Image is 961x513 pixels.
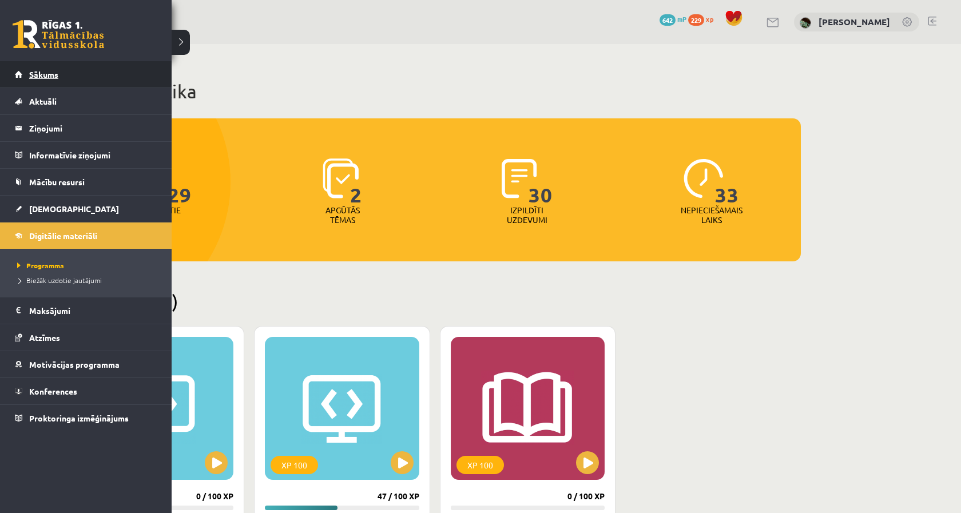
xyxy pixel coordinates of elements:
a: Maksājumi [15,297,157,324]
span: xp [706,14,713,23]
span: Digitālie materiāli [29,230,97,241]
a: Informatīvie ziņojumi [15,142,157,168]
span: 642 [660,14,676,26]
span: Mācību resursi [29,177,85,187]
p: Nepieciešamais laiks [681,205,742,225]
legend: Informatīvie ziņojumi [29,142,157,168]
a: Digitālie materiāli [15,222,157,249]
a: Motivācijas programma [15,351,157,377]
img: Marta Cekula [800,17,811,29]
a: Programma [14,260,160,271]
h2: Pieejamie (3) [69,290,801,312]
span: Proktoringa izmēģinājums [29,413,129,423]
p: Izpildīti uzdevumi [505,205,549,225]
span: Programma [14,261,64,270]
span: 2 [350,158,362,205]
img: icon-completed-tasks-ad58ae20a441b2904462921112bc710f1caf180af7a3daa7317a5a94f2d26646.svg [502,158,537,198]
span: 229 [156,158,192,205]
span: mP [677,14,686,23]
a: Sākums [15,61,157,88]
span: [DEMOGRAPHIC_DATA] [29,204,119,214]
span: 229 [688,14,704,26]
a: 229 xp [688,14,719,23]
legend: Ziņojumi [29,115,157,141]
h1: Mana statistika [69,80,801,103]
img: icon-clock-7be60019b62300814b6bd22b8e044499b485619524d84068768e800edab66f18.svg [684,158,724,198]
a: 642 mP [660,14,686,23]
span: Aktuāli [29,96,57,106]
legend: Maksājumi [29,297,157,324]
span: Sākums [29,69,58,79]
span: 30 [529,158,553,205]
span: Atzīmes [29,332,60,343]
a: Mācību resursi [15,169,157,195]
a: [DEMOGRAPHIC_DATA] [15,196,157,222]
span: Konferences [29,386,77,396]
span: Motivācijas programma [29,359,120,369]
a: Aktuāli [15,88,157,114]
div: XP 100 [271,456,318,474]
a: Rīgas 1. Tālmācības vidusskola [13,20,104,49]
a: Biežāk uzdotie jautājumi [14,275,160,285]
span: 33 [715,158,739,205]
div: XP 100 [456,456,504,474]
a: [PERSON_NAME] [819,16,890,27]
a: Atzīmes [15,324,157,351]
a: Ziņojumi [15,115,157,141]
img: icon-learned-topics-4a711ccc23c960034f471b6e78daf4a3bad4a20eaf4de84257b87e66633f6470.svg [323,158,359,198]
a: Konferences [15,378,157,404]
span: Biežāk uzdotie jautājumi [14,276,102,285]
p: Apgūtās tēmas [320,205,365,225]
a: Proktoringa izmēģinājums [15,405,157,431]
